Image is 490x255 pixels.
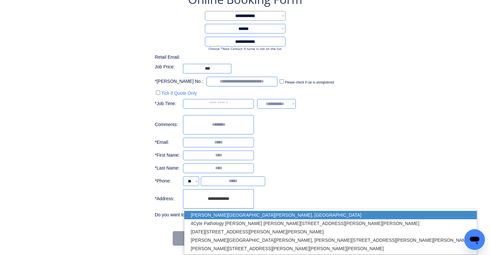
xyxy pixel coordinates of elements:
[184,211,477,219] p: [PERSON_NAME][GEOGRAPHIC_DATA][PERSON_NAME], [GEOGRAPHIC_DATA]
[161,91,197,96] label: Tick if Quote Only
[155,178,180,184] div: *Phone:
[155,152,180,159] div: *First Name:
[184,228,477,236] p: [DATE][STREET_ADDRESS][PERSON_NAME][PERSON_NAME]
[184,244,477,253] p: [PERSON_NAME][STREET_ADDRESS][PERSON_NAME][PERSON_NAME][PERSON_NAME]
[155,54,187,61] div: Retail Email:
[155,78,203,85] div: *[PERSON_NAME] No.:
[155,122,180,128] div: Comments:
[155,101,180,107] div: *Job Time:
[464,229,485,250] iframe: Button to launch messaging window
[173,231,221,246] button: ← Back
[184,236,477,244] p: [PERSON_NAME][GEOGRAPHIC_DATA][PERSON_NAME], [PERSON_NAME][STREET_ADDRESS][PERSON_NAME][PERSON_NAME]
[155,139,180,146] div: *Email:
[285,81,334,84] label: Please check if car is unregistered
[155,196,180,202] div: *Address:
[184,219,477,228] p: 4Cyte Pathology [PERSON_NAME] [PERSON_NAME][STREET_ADDRESS][PERSON_NAME][PERSON_NAME]
[205,46,285,51] div: Choose *New Contact if name is not on the list
[155,212,254,218] div: Do you want to book job at a different address?
[155,64,180,70] div: Job Price:
[155,165,180,172] div: *Last Name:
